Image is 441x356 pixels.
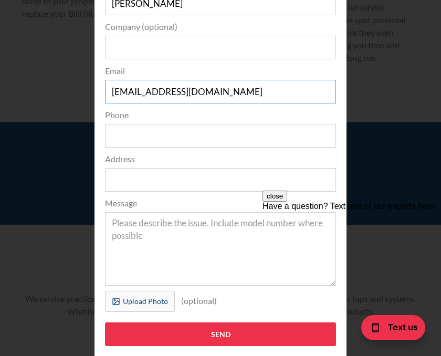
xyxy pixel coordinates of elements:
label: Company (optional) [105,20,336,33]
label: Address [105,153,336,165]
label: Email [105,65,336,77]
input: Send [105,322,336,346]
label: Message [105,197,336,210]
iframe: podium webchat widget prompt [262,191,441,317]
label: Phone [105,109,336,121]
div: Upload Photo [123,296,168,307]
iframe: podium webchat widget bubble [336,303,441,356]
div: (optional) [175,291,223,311]
label: Upload Photo [105,291,175,312]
